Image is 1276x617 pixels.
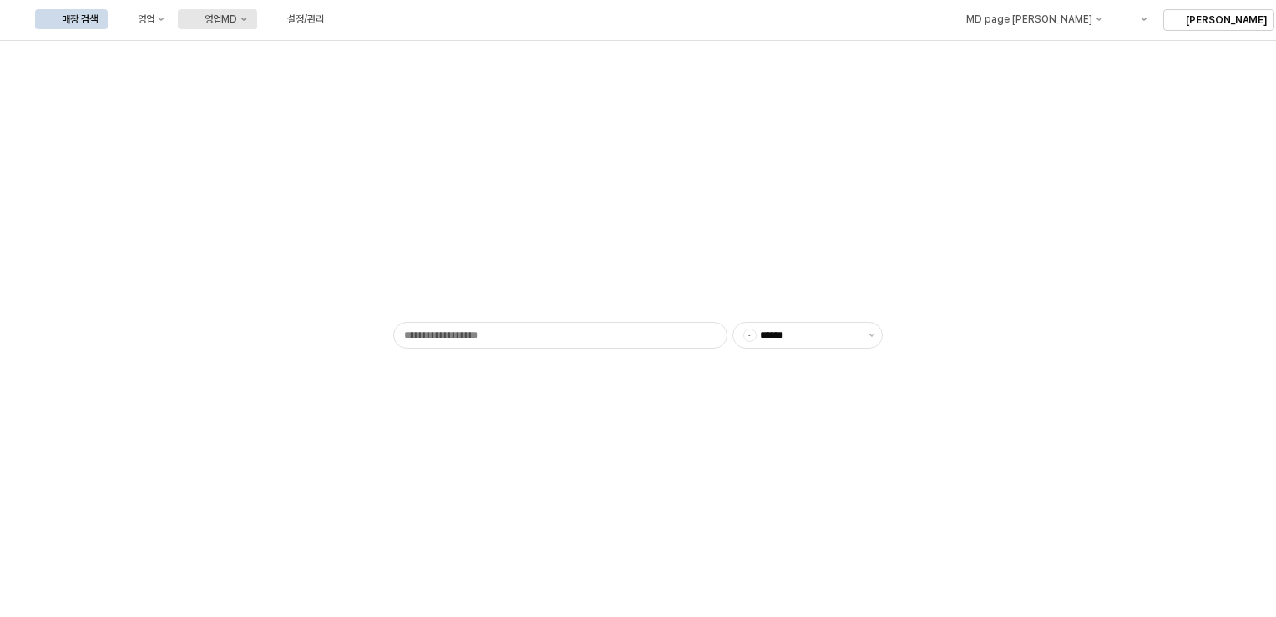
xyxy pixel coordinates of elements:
[744,329,756,341] span: -
[138,13,154,25] div: 영업
[62,13,98,25] div: 매장 검색
[178,9,257,29] button: 영업MD
[35,9,108,29] button: 매장 검색
[1186,13,1267,27] p: [PERSON_NAME]
[205,13,237,25] div: 영업MD
[1115,9,1157,29] div: Menu item 6
[287,13,324,25] div: 설정/관리
[939,9,1111,29] button: MD page [PERSON_NAME]
[261,9,334,29] button: 설정/관리
[862,323,882,348] button: 제안 사항 표시
[965,13,1091,25] div: MD page [PERSON_NAME]
[111,9,175,29] button: 영업
[1163,9,1274,31] button: [PERSON_NAME]
[939,9,1111,29] div: MD page 이동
